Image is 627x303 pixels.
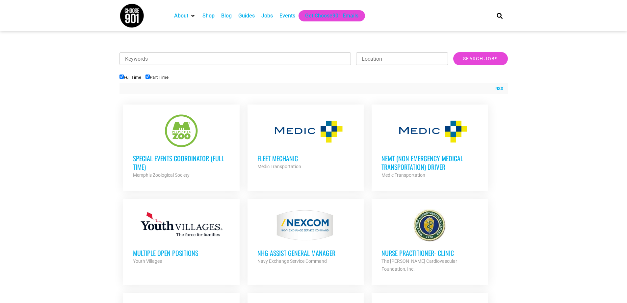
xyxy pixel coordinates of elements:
[133,258,162,264] strong: Youth Villages
[261,12,273,20] a: Jobs
[202,12,215,20] a: Shop
[123,199,240,275] a: Multiple Open Positions Youth Villages
[453,52,508,65] input: Search Jobs
[257,154,354,163] h3: Fleet Mechanic
[133,172,190,178] strong: Memphis Zoological Society
[238,12,255,20] a: Guides
[119,75,124,79] input: Full Time
[381,249,478,257] h3: Nurse Practitioner- Clinic
[145,75,169,80] label: Part Time
[123,105,240,189] a: Special Events Coordinator (Full Time) Memphis Zoological Society
[381,172,425,178] strong: Medic Transportation
[381,258,457,272] strong: The [PERSON_NAME] Cardiovascular Foundation, Inc.
[356,52,448,65] input: Location
[145,75,150,79] input: Part Time
[492,85,503,92] a: RSS
[133,249,230,257] h3: Multiple Open Positions
[171,10,485,21] nav: Main nav
[133,154,230,171] h3: Special Events Coordinator (Full Time)
[171,10,199,21] div: About
[257,258,327,264] strong: Navy Exchange Service Command
[119,52,351,65] input: Keywords
[372,199,488,283] a: Nurse Practitioner- Clinic The [PERSON_NAME] Cardiovascular Foundation, Inc.
[257,164,301,169] strong: Medic Transportation
[221,12,232,20] a: Blog
[248,199,364,275] a: NHG ASSIST GENERAL MANAGER Navy Exchange Service Command
[372,105,488,189] a: NEMT (Non Emergency Medical Transportation) Driver Medic Transportation
[381,154,478,171] h3: NEMT (Non Emergency Medical Transportation) Driver
[257,249,354,257] h3: NHG ASSIST GENERAL MANAGER
[279,12,295,20] a: Events
[305,12,358,20] a: Get Choose901 Emails
[248,105,364,180] a: Fleet Mechanic Medic Transportation
[174,12,188,20] a: About
[119,75,141,80] label: Full Time
[494,10,505,21] div: Search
